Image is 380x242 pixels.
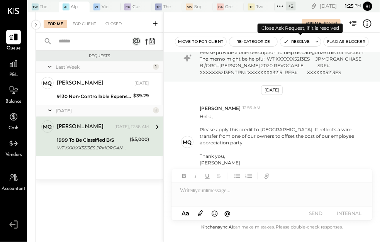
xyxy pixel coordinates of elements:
[5,152,22,159] span: Vendors
[153,64,159,70] div: 1
[320,2,361,10] div: [DATE]
[0,30,27,52] a: Queue
[243,105,261,111] span: 12:56 AM
[310,2,318,10] div: copy link
[2,186,25,193] span: Accountant
[40,53,159,59] div: Requests
[114,124,149,130] div: [DATE], 12:56 AM
[153,107,159,113] div: 1
[338,2,353,10] span: 1 : 25
[262,171,272,181] button: Add URL
[244,171,254,181] button: Ordered List
[179,171,189,181] button: Bold
[102,20,126,28] div: Closed
[0,110,27,132] a: Cash
[179,209,192,218] button: Aa
[324,37,368,46] button: Flag as Blocker
[200,113,365,179] p: Hello,
[286,2,296,10] div: + 2
[200,126,365,146] div: Please apply this credit to [GEOGRAPHIC_DATA]. It reflects a wire transfer from one of our owners...
[57,93,131,100] div: 9130 Non-Controllable Expenses:Other Income and Expenses:Other Expense
[0,83,27,105] a: Balance
[229,37,277,46] button: Re-Categorize
[57,80,103,87] div: [PERSON_NAME]
[5,98,22,105] span: Balance
[191,171,201,181] button: Italic
[57,123,103,131] div: [PERSON_NAME]
[232,171,242,181] button: Unordered List
[57,136,127,144] div: 1999 To Be Classified B/S
[56,64,151,70] div: Last Week
[258,24,343,33] div: Close Ask Request, if it is resolved
[57,144,127,152] div: WT XXXXXX5213ES JPMORGAN CHASE B /ORG=[PERSON_NAME] 2020 REVOCABLE SRF# XXXXXX5213ES TRN#XXXXXXXX...
[0,170,27,193] a: Accountant
[7,45,21,52] span: Queue
[222,208,233,218] button: @
[44,20,67,28] div: For Me
[280,37,313,46] button: Resolve
[355,3,361,8] span: pm
[200,159,365,166] div: [PERSON_NAME]
[200,153,365,159] div: Thank you,
[9,72,18,79] span: P&L
[300,208,331,218] button: SEND
[175,37,227,46] button: Move to for client
[225,210,231,217] span: @
[43,123,52,130] div: MQ
[130,135,149,143] div: ($5,000)
[134,80,149,86] div: [DATE]
[200,105,241,112] span: [PERSON_NAME]
[202,171,212,181] button: Underline
[8,125,19,132] span: Cash
[200,49,365,76] p: Please provide a brief description to help us categorize this transaction. The memo might be help...
[334,208,365,218] button: INTERNAL
[133,92,149,100] div: $39.29
[261,85,283,95] div: [DATE]
[305,21,321,26] div: For Me
[0,136,27,159] a: Vendors
[0,56,27,79] a: P&L
[214,171,224,181] button: Strikethrough
[324,21,337,26] div: [DATE]
[363,2,372,11] button: Ri
[183,139,192,146] div: MQ
[43,80,52,87] div: MQ
[69,20,100,28] div: For Client
[186,210,189,217] span: a
[56,107,151,114] div: [DATE]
